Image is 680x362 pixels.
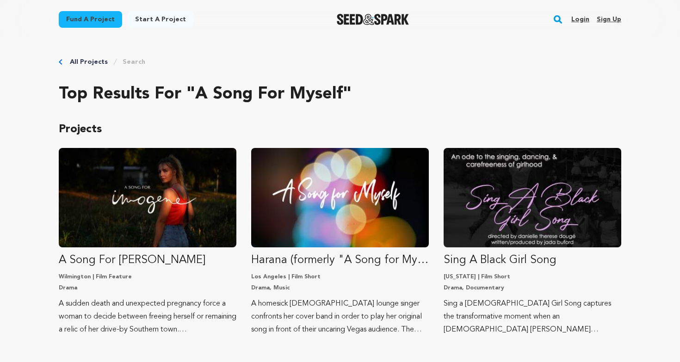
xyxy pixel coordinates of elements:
p: Drama [59,284,236,292]
p: [US_STATE] | Film Short [444,273,621,281]
a: Fund a project [59,11,122,28]
p: Los Angeles | Film Short [251,273,429,281]
p: Projects [59,122,621,137]
a: Fund A Song For Imogene [59,148,236,336]
p: Sing a [DEMOGRAPHIC_DATA] Girl Song captures the transformative moment when an [DEMOGRAPHIC_DATA]... [444,297,621,336]
a: Login [571,12,589,27]
p: A Song For [PERSON_NAME] [59,253,236,268]
a: Fund Sing A Black Girl Song [444,148,621,336]
a: Seed&Spark Homepage [337,14,409,25]
div: Breadcrumb [59,57,621,67]
img: Seed&Spark Logo Dark Mode [337,14,409,25]
a: Search [123,57,145,67]
a: Sign up [597,12,621,27]
h2: Top results for "a song for myself" [59,85,621,104]
p: Sing A Black Girl Song [444,253,621,268]
p: A homesick [DEMOGRAPHIC_DATA] lounge singer confronts her cover band in order to play her origina... [251,297,429,336]
a: Start a project [128,11,193,28]
p: Drama, Music [251,284,429,292]
a: Fund Harana (formerly &quot;A Song for Myself&quot;) [251,148,429,336]
a: All Projects [70,57,108,67]
p: Wilmington | Film Feature [59,273,236,281]
p: A sudden death and unexpected pregnancy force a woman to decide between freeing herself or remain... [59,297,236,336]
p: Harana (formerly "A Song for Myself") [251,253,429,268]
p: Drama, Documentary [444,284,621,292]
